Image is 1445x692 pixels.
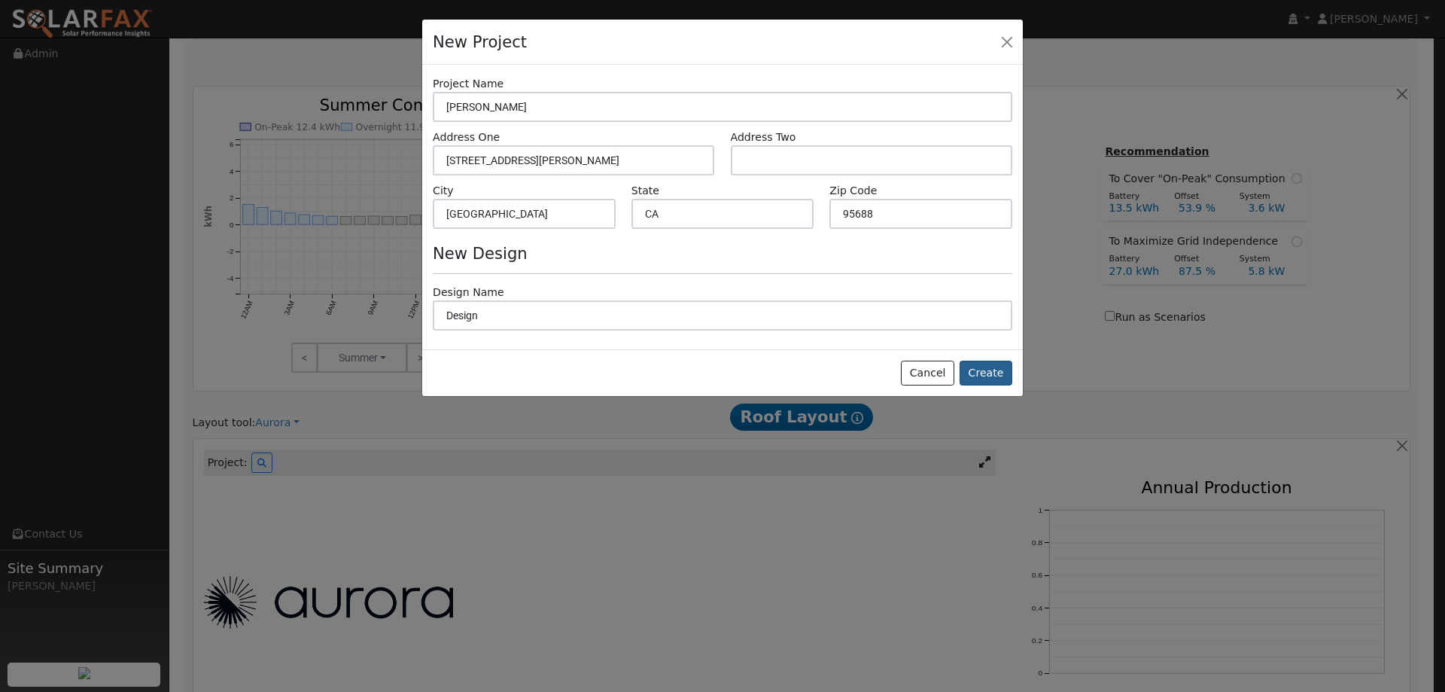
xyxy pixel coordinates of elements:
[433,244,1012,263] h4: New Design
[433,285,504,300] label: Design Name
[901,361,954,386] button: Cancel
[829,183,877,199] label: Zip Code
[731,130,796,145] label: Address Two
[433,76,503,92] label: Project Name
[433,130,500,145] label: Address One
[433,30,527,54] h4: New Project
[433,183,454,199] label: City
[960,361,1012,386] button: Create
[631,183,659,199] label: State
